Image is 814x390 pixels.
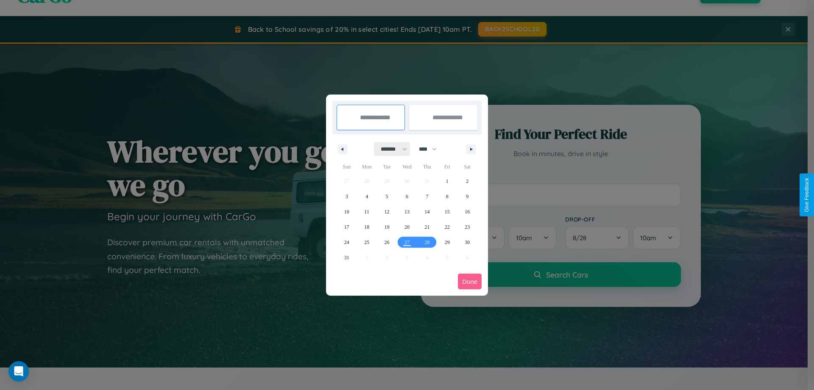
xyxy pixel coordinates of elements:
[357,204,376,219] button: 11
[424,235,429,250] span: 28
[406,189,408,204] span: 6
[445,235,450,250] span: 29
[445,219,450,235] span: 22
[344,204,349,219] span: 10
[397,235,417,250] button: 27
[424,219,429,235] span: 21
[457,160,477,174] span: Sat
[344,250,349,265] span: 31
[457,189,477,204] button: 9
[385,219,390,235] span: 19
[445,204,450,219] span: 15
[404,204,410,219] span: 13
[337,204,357,219] button: 10
[437,174,457,189] button: 1
[466,189,468,204] span: 9
[385,235,390,250] span: 26
[457,174,477,189] button: 2
[804,178,810,212] div: Give Feedback
[337,219,357,235] button: 17
[377,235,397,250] button: 26
[364,235,369,250] span: 25
[377,204,397,219] button: 12
[357,160,376,174] span: Mon
[458,274,482,289] button: Done
[437,160,457,174] span: Fri
[337,189,357,204] button: 3
[404,235,410,250] span: 27
[357,235,376,250] button: 25
[397,189,417,204] button: 6
[417,160,437,174] span: Thu
[457,219,477,235] button: 23
[465,235,470,250] span: 30
[344,219,349,235] span: 17
[465,219,470,235] span: 23
[337,160,357,174] span: Sun
[385,204,390,219] span: 12
[404,219,410,235] span: 20
[397,219,417,235] button: 20
[377,189,397,204] button: 5
[457,235,477,250] button: 30
[446,189,449,204] span: 8
[437,235,457,250] button: 29
[397,160,417,174] span: Wed
[457,204,477,219] button: 16
[437,204,457,219] button: 15
[437,219,457,235] button: 22
[417,189,437,204] button: 7
[386,189,388,204] span: 5
[344,235,349,250] span: 24
[357,219,376,235] button: 18
[364,219,369,235] span: 18
[424,204,429,219] span: 14
[417,204,437,219] button: 14
[417,219,437,235] button: 21
[397,204,417,219] button: 13
[337,235,357,250] button: 24
[446,174,449,189] span: 1
[365,189,368,204] span: 4
[466,174,468,189] span: 2
[437,189,457,204] button: 8
[357,189,376,204] button: 4
[465,204,470,219] span: 16
[377,219,397,235] button: 19
[417,235,437,250] button: 28
[346,189,348,204] span: 3
[364,204,369,219] span: 11
[8,361,29,382] div: Open Intercom Messenger
[377,160,397,174] span: Tue
[426,189,428,204] span: 7
[337,250,357,265] button: 31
